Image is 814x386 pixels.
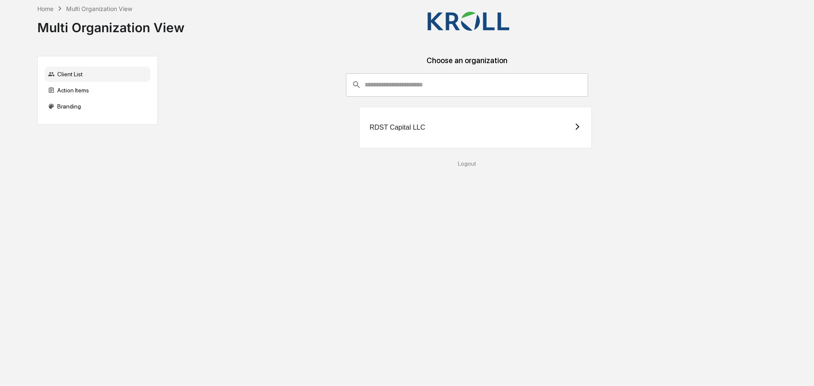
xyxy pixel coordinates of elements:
[45,83,151,98] div: Action Items
[66,5,132,12] div: Multi Organization View
[45,67,151,82] div: Client List
[45,99,151,114] div: Branding
[164,160,770,167] div: Logout
[164,56,770,73] div: Choose an organization
[37,5,53,12] div: Home
[37,13,184,35] div: Multi Organization View
[370,124,425,131] div: RDST Capital LLC
[426,11,510,32] img: Kroll
[346,73,588,96] div: consultant-dashboard__filter-organizations-search-bar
